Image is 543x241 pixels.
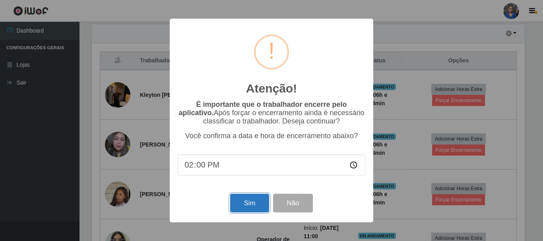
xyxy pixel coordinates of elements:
[178,132,365,140] p: Você confirma a data e hora de encerramento abaixo?
[178,100,365,125] p: Após forçar o encerramento ainda é necessário classificar o trabalhador. Deseja continuar?
[273,194,312,212] button: Não
[178,100,347,117] b: É importante que o trabalhador encerre pelo aplicativo.
[230,194,269,212] button: Sim
[246,81,297,96] h2: Atenção!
